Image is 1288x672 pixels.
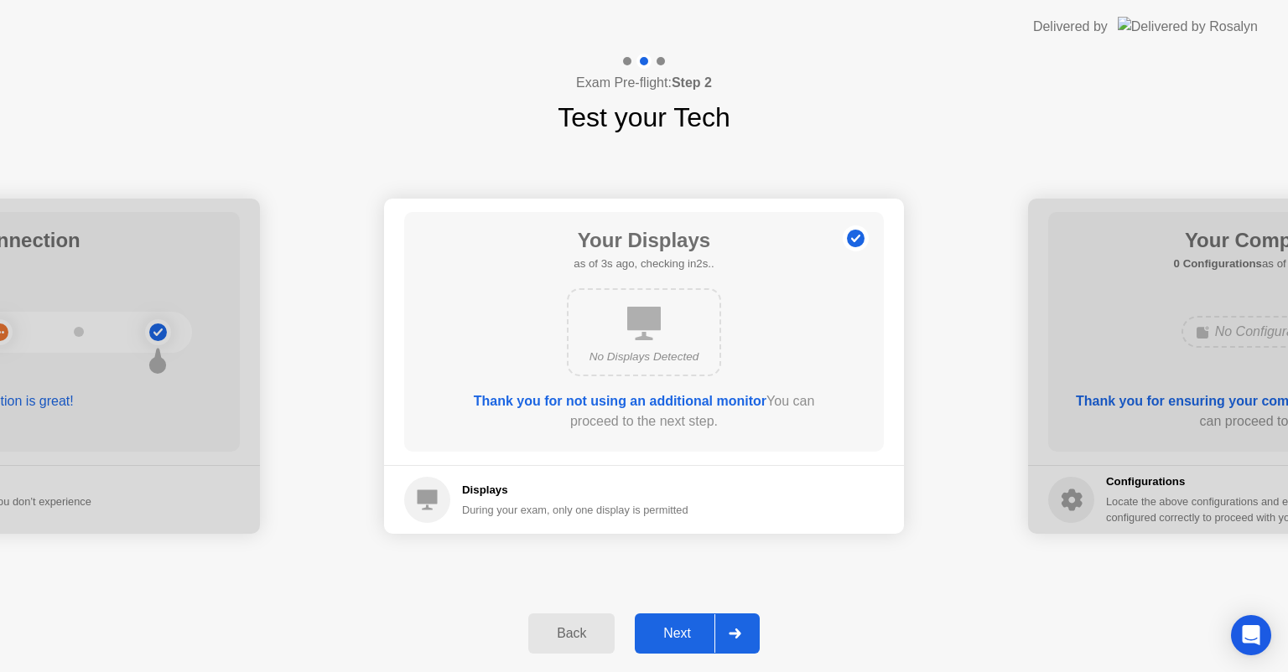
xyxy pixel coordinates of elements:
h1: Your Displays [574,225,714,256]
button: Next [635,613,760,654]
div: Delivered by [1033,17,1108,37]
div: You can proceed to the next step. [452,391,836,432]
b: Step 2 [672,75,712,90]
div: Open Intercom Messenger [1231,615,1271,655]
div: No Displays Detected [582,349,706,365]
div: During your exam, only one display is permitted [462,502,688,518]
h5: as of 3s ago, checking in2s.. [574,256,714,272]
b: Thank you for not using an additional monitor [474,394,766,408]
button: Back [528,613,615,654]
div: Back [533,626,610,641]
h1: Test your Tech [558,97,730,137]
div: Next [640,626,714,641]
img: Delivered by Rosalyn [1118,17,1258,36]
h4: Exam Pre-flight: [576,73,712,93]
h5: Displays [462,482,688,499]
